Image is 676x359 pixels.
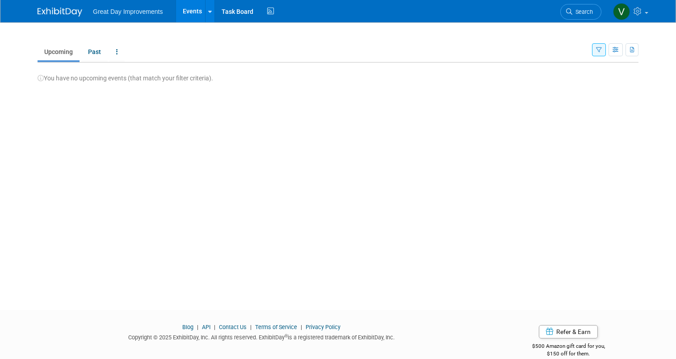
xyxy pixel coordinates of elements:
a: API [202,324,210,330]
div: $500 Amazon gift card for you, [498,337,638,357]
span: | [212,324,218,330]
span: | [195,324,201,330]
a: Terms of Service [255,324,297,330]
a: Past [81,43,108,60]
span: Search [572,8,593,15]
a: Blog [182,324,193,330]
a: Refer & Earn [539,325,598,338]
a: Privacy Policy [306,324,340,330]
sup: ® [285,334,288,338]
span: You have no upcoming events (that match your filter criteria). [38,75,213,82]
div: $150 off for them. [498,350,638,358]
img: Virginia Mehlhoff [613,3,630,20]
a: Contact Us [219,324,247,330]
span: Great Day Improvements [93,8,163,15]
a: Search [560,4,601,20]
img: ExhibitDay [38,8,82,17]
div: Copyright © 2025 ExhibitDay, Inc. All rights reserved. ExhibitDay is a registered trademark of Ex... [38,331,485,342]
a: Upcoming [38,43,80,60]
span: | [298,324,304,330]
span: | [248,324,254,330]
